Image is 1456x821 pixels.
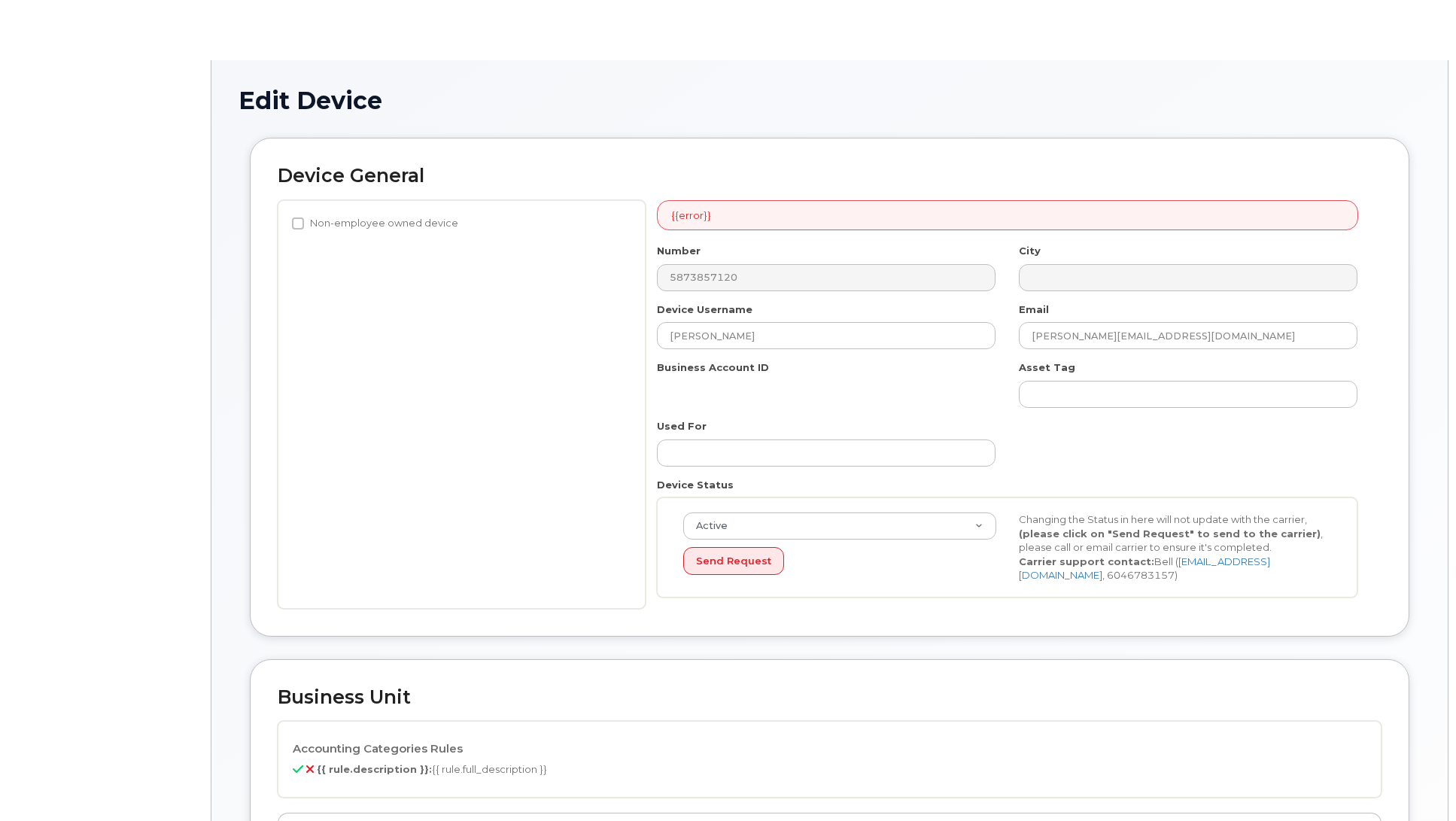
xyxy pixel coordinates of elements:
label: Device Username [657,303,752,317]
strong: (please click on "Send Request" to send to the carrier) [1019,528,1321,540]
h2: Device General [278,166,1382,187]
b: {{ rule.description }}: [317,763,432,775]
div: {{error}} [657,200,1358,231]
label: Number [657,244,701,258]
label: Email [1019,303,1049,317]
label: Asset Tag [1019,360,1075,375]
a: [EMAIL_ADDRESS][DOMAIN_NAME] [1019,555,1270,582]
h1: Edit Device [239,87,1421,114]
button: Send Request [683,547,784,575]
label: Device Status [657,478,734,492]
label: City [1019,244,1041,258]
h4: Accounting Categories Rules [293,743,1366,756]
label: Business Account ID [657,360,769,375]
div: Changing the Status in here will not update with the carrier, , please call or email carrier to e... [1008,512,1343,582]
strong: Carrier support contact: [1019,555,1154,567]
p: {{ rule.full_description }} [293,762,1366,777]
label: Non-employee owned device [292,214,458,233]
label: Used For [657,419,707,433]
h2: Business Unit [278,687,1382,708]
input: Non-employee owned device [292,217,304,230]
